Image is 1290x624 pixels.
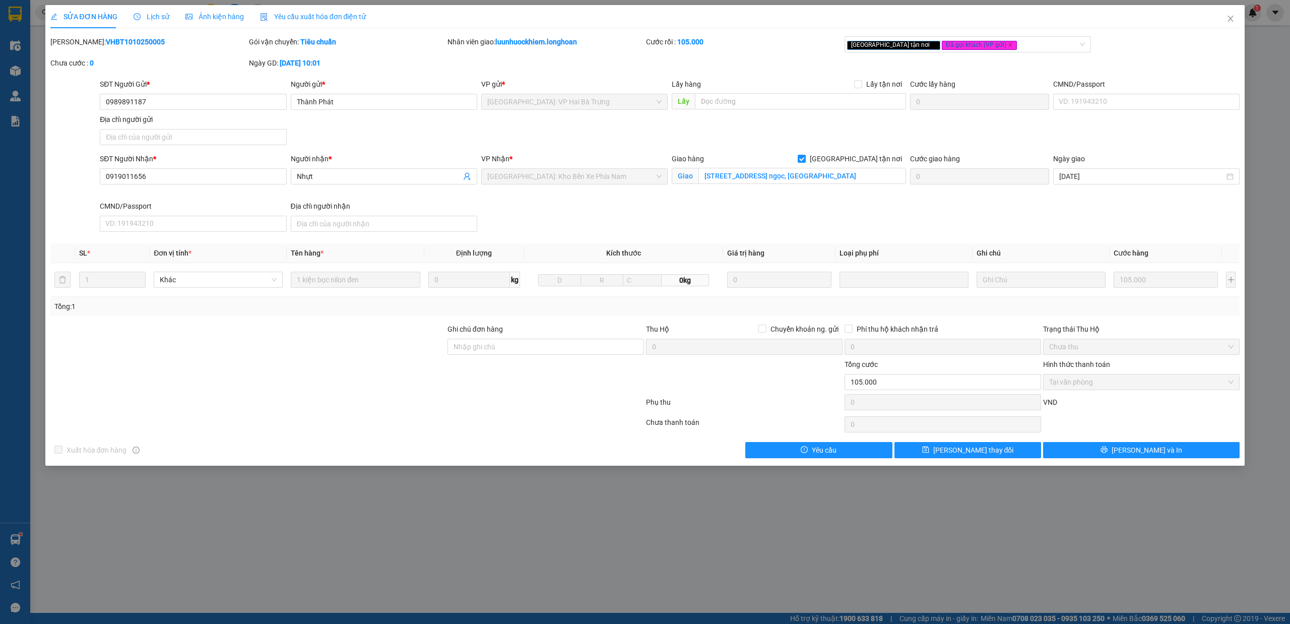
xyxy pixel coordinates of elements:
span: save [922,446,929,454]
span: close [1008,42,1013,47]
span: Giao [672,168,698,184]
div: Gói vận chuyển: [249,36,445,47]
th: Ghi chú [973,243,1110,263]
span: Kích thước [606,249,641,257]
span: kg [510,272,520,288]
button: printer[PERSON_NAME] và In [1043,442,1240,458]
div: SĐT Người Nhận [100,153,286,164]
input: 0 [1114,272,1218,288]
input: Ghi chú đơn hàng [447,339,644,355]
div: Chưa cước : [50,57,247,69]
span: Nha Trang: Kho Bến Xe Phía Nam [487,169,662,184]
b: 0 [90,59,94,67]
b: 105.000 [677,38,703,46]
input: R [580,274,623,286]
span: VND [1043,398,1057,406]
input: Cước giao hàng [910,168,1049,184]
input: Địa chỉ của người nhận [291,216,477,232]
b: [DATE] 10:01 [280,59,320,67]
button: exclamation-circleYêu cầu [745,442,892,458]
b: luunhuockhiem.longhoan [495,38,577,46]
span: exclamation-circle [801,446,808,454]
div: Tổng: 1 [54,301,497,312]
button: delete [54,272,71,288]
input: Cước lấy hàng [910,94,1049,110]
b: VHBT1010250005 [106,38,165,46]
input: Giao tận nơi [698,168,906,184]
input: Địa chỉ của người gửi [100,129,286,145]
div: CMND/Passport [1053,79,1240,90]
span: Phí thu hộ khách nhận trả [853,324,942,335]
span: close [931,42,936,47]
input: Ghi Chú [977,272,1106,288]
span: Ảnh kiện hàng [185,13,244,21]
span: Thu Hộ [646,325,669,333]
span: clock-circle [134,13,141,20]
span: printer [1101,446,1108,454]
div: Nhân viên giao: [447,36,644,47]
div: Cước rồi : [646,36,843,47]
label: Ghi chú đơn hàng [447,325,503,333]
b: Tiêu chuẩn [300,38,336,46]
div: Ngày GD: [249,57,445,69]
span: [GEOGRAPHIC_DATA] tận nơi [847,41,940,50]
span: Lấy tận nơi [862,79,906,90]
th: Loại phụ phí [835,243,973,263]
input: Dọc đường [695,93,906,109]
span: Cước hàng [1114,249,1148,257]
span: Yêu cầu [812,445,836,456]
div: [PERSON_NAME]: [50,36,247,47]
div: VP gửi [481,79,668,90]
span: Định lượng [456,249,492,257]
span: Đã gọi khách (VP gửi) [942,41,1017,50]
span: Chuyển khoản ng. gửi [766,324,843,335]
input: D [538,274,581,286]
img: icon [260,13,268,21]
div: Địa chỉ người gửi [100,114,286,125]
span: [GEOGRAPHIC_DATA] tận nơi [806,153,906,164]
input: VD: Bàn, Ghế [291,272,420,288]
span: Chưa thu [1049,339,1234,354]
span: [PERSON_NAME] và In [1112,445,1182,456]
div: Người gửi [291,79,477,90]
div: CMND/Passport [100,201,286,212]
span: Tổng cước [845,360,878,368]
div: Người nhận [291,153,477,164]
span: Lấy hàng [672,80,701,88]
span: 0kg [662,274,709,286]
input: 0 [727,272,831,288]
span: info-circle [133,447,140,454]
span: user-add [463,172,471,180]
span: Đơn vị tính [154,249,191,257]
span: Lấy [672,93,695,109]
div: SĐT Người Gửi [100,79,286,90]
label: Cước lấy hàng [910,80,955,88]
span: Giá trị hàng [727,249,764,257]
div: Trạng thái Thu Hộ [1043,324,1240,335]
button: save[PERSON_NAME] thay đổi [894,442,1042,458]
span: close [1227,15,1235,23]
button: plus [1226,272,1236,288]
span: Khác [160,272,277,287]
div: Phụ thu [645,397,844,414]
span: Yêu cầu xuất hóa đơn điện tử [260,13,366,21]
span: Tại văn phòng [1049,375,1234,390]
input: Ngày giao [1059,171,1224,182]
span: Xuất hóa đơn hàng [62,445,131,456]
span: edit [50,13,57,20]
label: Ngày giao [1053,155,1085,163]
span: SL [79,249,87,257]
button: Close [1216,5,1245,33]
span: Lịch sử [134,13,169,21]
label: Hình thức thanh toán [1043,360,1110,368]
span: picture [185,13,192,20]
span: Hà Nội: VP Hai Bà Trưng [487,94,662,109]
span: [PERSON_NAME] thay đổi [933,445,1014,456]
label: Cước giao hàng [910,155,960,163]
div: Chưa thanh toán [645,417,844,434]
span: SỬA ĐƠN HÀNG [50,13,117,21]
input: C [623,274,662,286]
span: Giao hàng [672,155,704,163]
span: VP Nhận [481,155,509,163]
div: Địa chỉ người nhận [291,201,477,212]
